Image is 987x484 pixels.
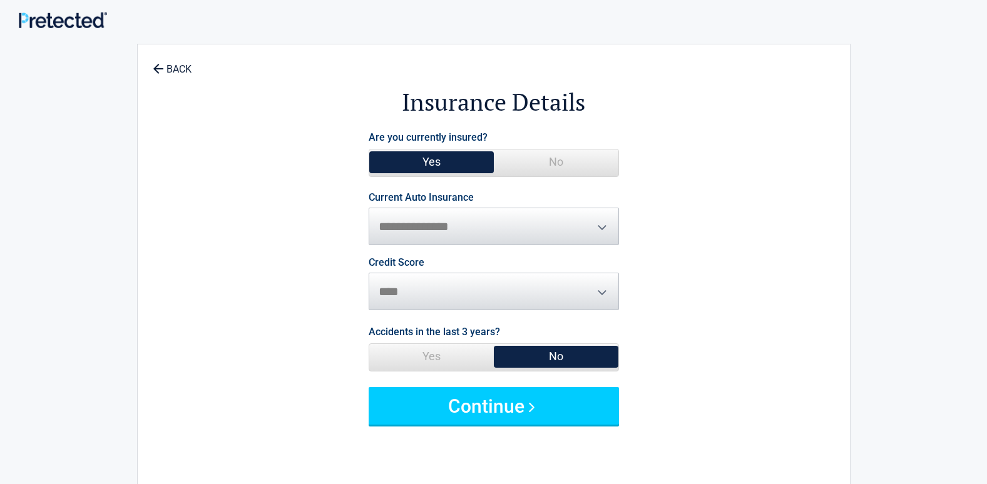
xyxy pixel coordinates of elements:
span: Yes [369,149,494,174]
a: BACK [150,53,194,74]
label: Credit Score [369,258,424,268]
span: No [494,149,618,174]
button: Continue [369,387,619,425]
label: Are you currently insured? [369,129,488,146]
span: No [494,344,618,369]
span: Yes [369,344,494,369]
label: Accidents in the last 3 years? [369,323,500,340]
img: Main Logo [19,12,107,28]
label: Current Auto Insurance [369,193,474,203]
h2: Insurance Details [207,86,781,118]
